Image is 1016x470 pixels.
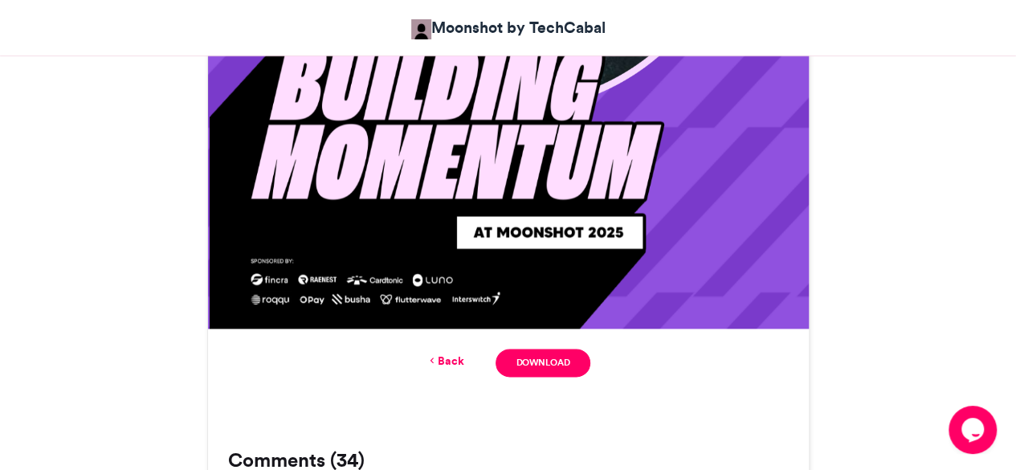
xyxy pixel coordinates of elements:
h3: Comments (34) [228,451,789,470]
img: Moonshot by TechCabal [411,19,431,39]
a: Download [496,349,590,377]
a: Back [426,353,463,370]
a: Moonshot by TechCabal [411,16,606,39]
iframe: chat widget [949,406,1000,454]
